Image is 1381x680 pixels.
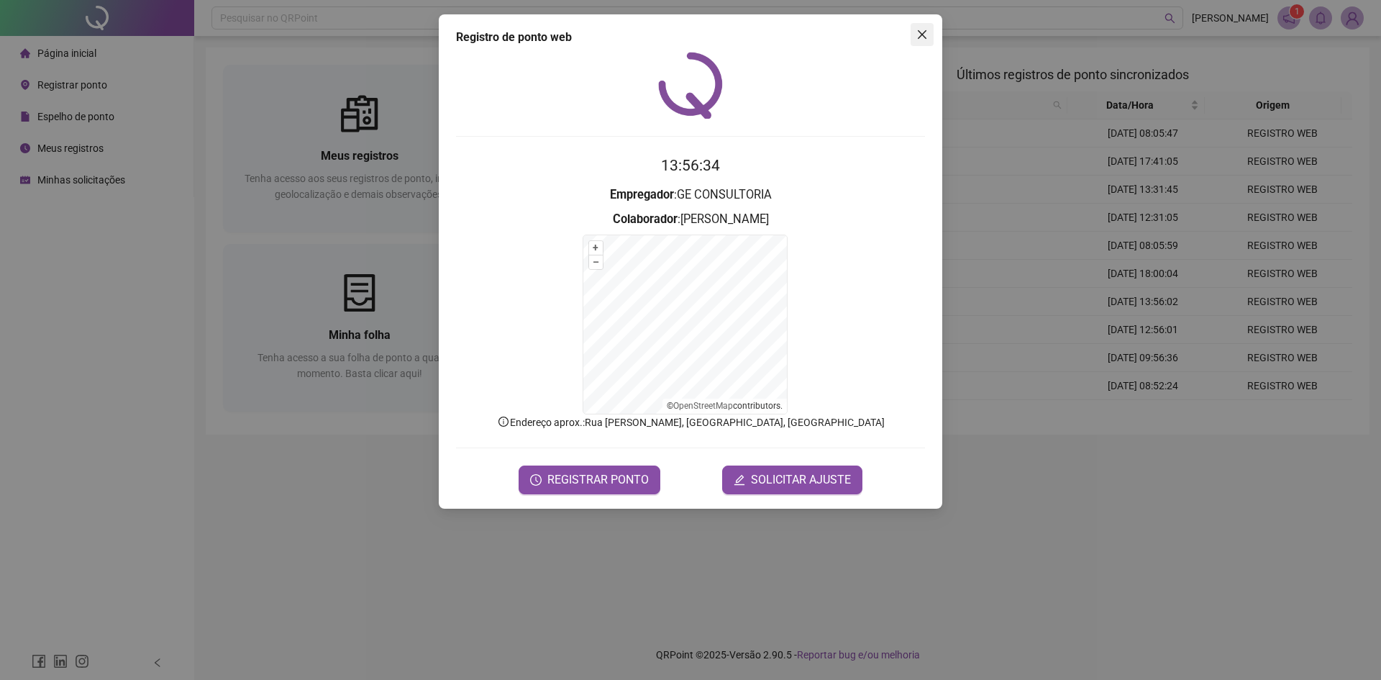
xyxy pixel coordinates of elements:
span: edit [734,474,745,486]
h3: : [PERSON_NAME] [456,210,925,229]
span: clock-circle [530,474,542,486]
span: close [916,29,928,40]
time: 13:56:34 [661,157,720,174]
p: Endereço aprox. : Rua [PERSON_NAME], [GEOGRAPHIC_DATA], [GEOGRAPHIC_DATA] [456,414,925,430]
div: Registro de ponto web [456,29,925,46]
h3: : GE CONSULTORIA [456,186,925,204]
li: © contributors. [667,401,783,411]
button: – [589,255,603,269]
button: REGISTRAR PONTO [519,466,660,494]
span: REGISTRAR PONTO [547,471,649,489]
strong: Colaborador [613,212,678,226]
a: OpenStreetMap [673,401,733,411]
span: info-circle [497,415,510,428]
strong: Empregador [610,188,674,201]
img: QRPoint [658,52,723,119]
button: + [589,241,603,255]
button: editSOLICITAR AJUSTE [722,466,862,494]
span: SOLICITAR AJUSTE [751,471,851,489]
button: Close [911,23,934,46]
